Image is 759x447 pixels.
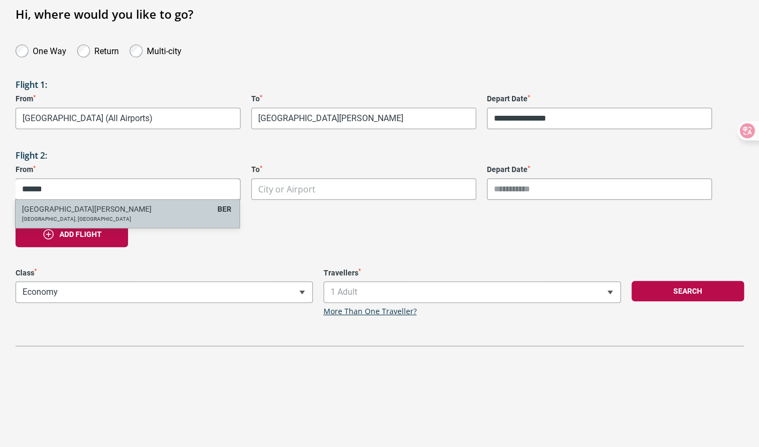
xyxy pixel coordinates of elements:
h1: Hi, where would you like to go? [16,7,744,21]
label: From [16,165,241,174]
h6: [GEOGRAPHIC_DATA][PERSON_NAME] [22,205,212,214]
button: Add flight [16,221,128,247]
h3: Flight 1: [16,80,744,90]
span: Berlin, Germany [252,108,476,129]
span: 1 Adult [324,282,620,302]
span: City or Airport [252,179,476,200]
span: City or Airport [251,178,476,200]
label: Depart Date [487,165,712,174]
h3: Flight 2: [16,151,744,161]
label: Multi-city [147,43,182,56]
span: BER [217,205,231,213]
label: One Way [33,43,66,56]
label: To [251,165,476,174]
p: [GEOGRAPHIC_DATA], [GEOGRAPHIC_DATA] [22,216,212,222]
label: From [16,94,241,103]
span: 1 Adult [324,281,621,303]
a: More Than One Traveller? [324,307,417,316]
label: Depart Date [487,94,712,103]
label: Return [94,43,119,56]
span: Economy [16,281,313,303]
button: Search [632,281,744,301]
span: Economy [16,282,312,302]
label: Class [16,269,313,278]
input: Search [16,178,239,200]
span: Berlin, Germany [251,108,476,129]
span: Shanghai, China [16,108,241,129]
span: City or Airport [258,183,315,195]
span: Shanghai, China [16,108,240,129]
label: To [251,94,476,103]
label: Travellers [324,269,621,278]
